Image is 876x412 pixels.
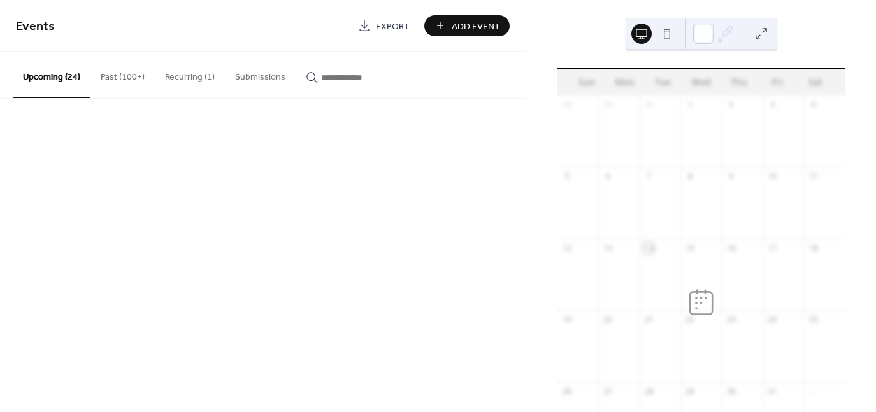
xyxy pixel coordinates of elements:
div: 21 [643,315,654,325]
div: 11 [808,171,819,182]
div: 7 [643,171,654,182]
span: Add Event [452,20,500,33]
div: 18 [808,243,819,253]
div: Mon [606,69,644,95]
button: Add Event [424,15,510,36]
button: Recurring (1) [155,52,225,97]
div: 25 [808,315,819,325]
div: Wed [682,69,721,95]
div: 23 [726,315,736,325]
div: 27 [603,386,614,397]
div: 5 [562,171,573,182]
div: 6 [603,171,614,182]
div: 26 [562,386,573,397]
div: Tue [644,69,682,95]
div: 31 [767,386,778,397]
div: 30 [643,99,654,110]
div: Sat [796,69,835,95]
div: 12 [562,243,573,253]
div: 4 [808,99,819,110]
button: Upcoming (24) [13,52,90,98]
div: 22 [685,315,696,325]
div: 15 [685,243,696,253]
div: 17 [767,243,778,253]
div: 1 [808,386,819,397]
div: 28 [643,386,654,397]
div: 8 [685,171,696,182]
div: Fri [758,69,796,95]
span: Events [16,14,55,39]
button: Submissions [225,52,296,97]
div: 24 [767,315,778,325]
a: Export [348,15,419,36]
div: 29 [685,386,696,397]
button: Past (100+) [90,52,155,97]
div: 29 [603,99,614,110]
div: 28 [562,99,573,110]
div: 9 [726,171,736,182]
div: 13 [603,243,614,253]
div: Thu [720,69,758,95]
div: 3 [767,99,778,110]
span: Export [376,20,410,33]
div: 20 [603,315,614,325]
div: 16 [726,243,736,253]
div: 30 [726,386,736,397]
div: 14 [643,243,654,253]
div: 19 [562,315,573,325]
div: 1 [685,99,696,110]
div: 2 [726,99,736,110]
div: 10 [767,171,778,182]
div: Sun [568,69,606,95]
